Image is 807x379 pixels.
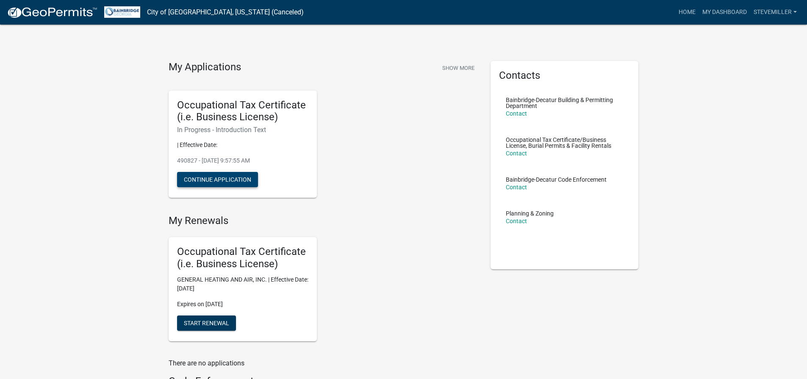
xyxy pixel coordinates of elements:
a: Home [675,4,699,20]
a: Contact [506,218,527,224]
a: Contact [506,184,527,191]
p: Bainbridge-Decatur Code Enforcement [506,177,607,183]
a: My Dashboard [699,4,750,20]
p: Expires on [DATE] [177,300,308,309]
h4: My Renewals [169,215,478,227]
p: Planning & Zoning [506,210,554,216]
a: STEVEMILLER [750,4,800,20]
a: City of [GEOGRAPHIC_DATA], [US_STATE] (Canceled) [147,5,304,19]
h4: My Applications [169,61,241,74]
h5: Contacts [499,69,630,82]
img: City of Bainbridge, Georgia (Canceled) [104,6,140,18]
p: GENERAL HEATING AND AIR, INC. | Effective Date: [DATE] [177,275,308,293]
p: | Effective Date: [177,141,308,149]
wm-registration-list-section: My Renewals [169,215,478,348]
p: There are no applications [169,358,478,368]
button: Show More [439,61,478,75]
p: 490827 - [DATE] 9:57:55 AM [177,156,308,165]
button: Continue Application [177,172,258,187]
span: Start Renewal [184,319,229,326]
h5: Occupational Tax Certificate (i.e. Business License) [177,99,308,124]
p: Occupational Tax Certificate/Business License, Burial Permits & Facility Rentals [506,137,624,149]
h5: Occupational Tax Certificate (i.e. Business License) [177,246,308,270]
a: Contact [506,110,527,117]
p: Bainbridge-Decatur Building & Permitting Department [506,97,624,109]
h6: In Progress - Introduction Text [177,126,308,134]
button: Start Renewal [177,315,236,331]
a: Contact [506,150,527,157]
